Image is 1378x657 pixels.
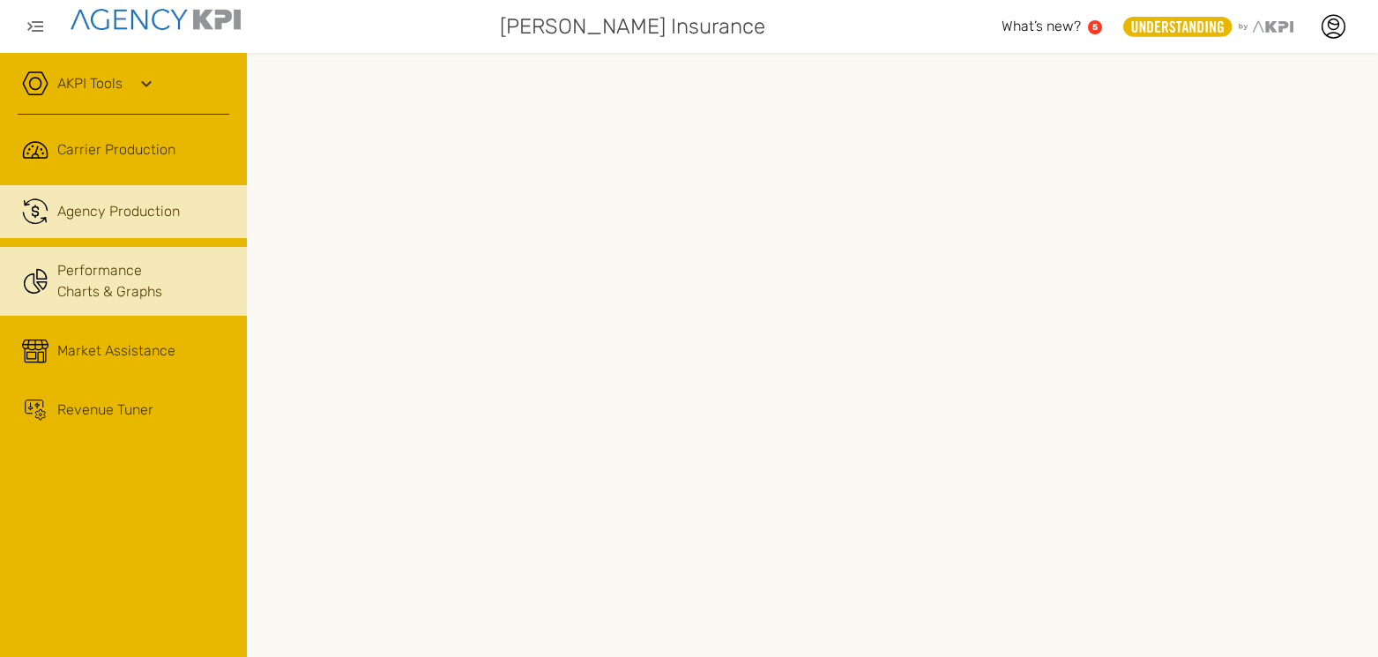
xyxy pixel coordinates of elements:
[1092,22,1098,32] text: 5
[57,139,175,161] span: Carrier Production
[71,9,241,30] img: agencykpi-logo-550x69-2d9e3fa8.png
[500,11,765,42] span: [PERSON_NAME] Insurance
[57,399,153,421] span: Revenue Tuner
[57,201,180,222] span: Agency Production
[1088,20,1102,34] a: 5
[57,340,175,362] span: Market Assistance
[1002,18,1081,34] span: What’s new?
[57,73,123,94] a: AKPI Tools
